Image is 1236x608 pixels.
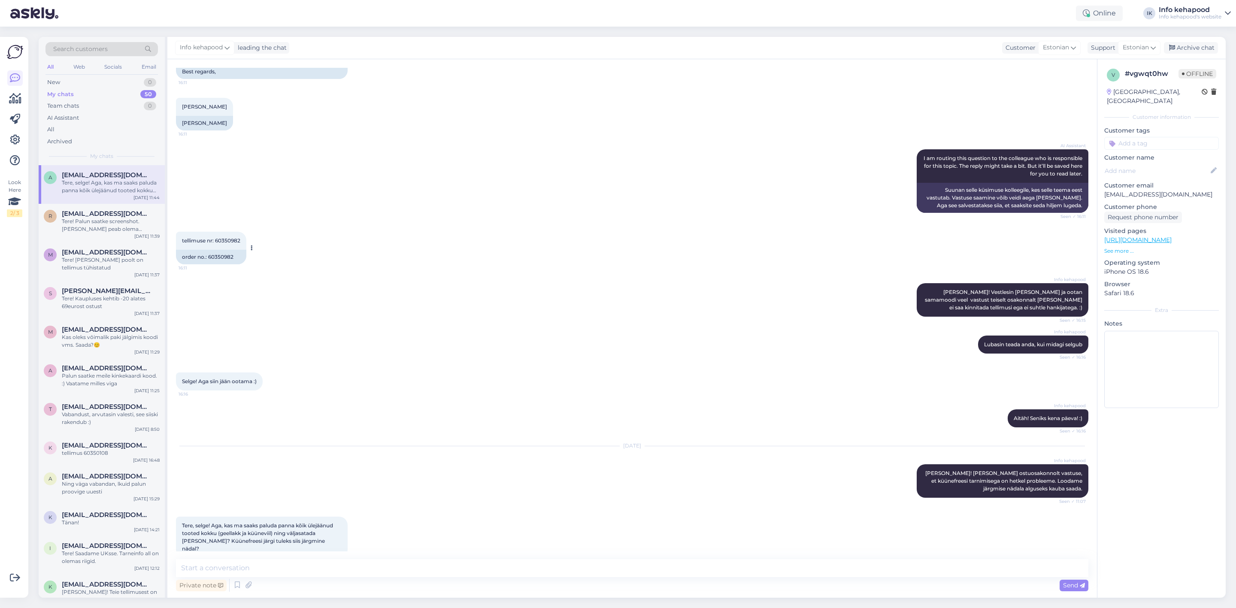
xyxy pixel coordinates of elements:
[7,44,23,60] img: Askly Logo
[1104,247,1219,255] p: See more ...
[48,584,52,590] span: k
[140,90,156,99] div: 50
[176,116,233,130] div: [PERSON_NAME]
[48,367,52,374] span: a
[62,550,160,565] div: Tere! Saadame UKsse. Tarneinfo all on olemas riigid.
[49,290,52,296] span: s
[925,470,1084,492] span: [PERSON_NAME]! [PERSON_NAME] ostuosakonnolt vastuse, et küünefreesi tarnimisega on hetkel problee...
[1088,43,1115,52] div: Support
[1104,212,1182,223] div: Request phone number
[62,472,151,480] span: annelimusto@gmail.com
[47,137,72,146] div: Archived
[176,250,246,264] div: order no.: 60350982
[1112,72,1115,78] span: v
[1104,153,1219,162] p: Customer name
[62,480,160,496] div: Ning väga vabandan, lkuid palun proovige uuesti
[1164,42,1218,54] div: Archive chat
[179,265,211,271] span: 16:11
[1054,354,1086,360] span: Seen ✓ 16:16
[182,522,334,552] span: Tere, selge! Aga, kas ma saaks paluda panna kõik ülejäänud tooted kokku (geellakk ja küüneviil) n...
[133,496,160,502] div: [DATE] 15:29
[47,78,60,87] div: New
[62,449,160,457] div: tellimus 60350108
[134,310,160,317] div: [DATE] 11:37
[1063,581,1085,589] span: Send
[1104,203,1219,212] p: Customer phone
[62,326,151,333] span: muahannalattik@gmail.com
[1054,428,1086,434] span: Seen ✓ 16:16
[53,45,108,54] span: Search customers
[62,256,160,272] div: Tere! [PERSON_NAME] poolt on tellimus tühistatud
[62,403,151,411] span: tiina.kiik@gmail.com
[48,329,53,335] span: m
[1104,258,1219,267] p: Operating system
[1104,126,1219,135] p: Customer tags
[1159,6,1221,13] div: Info kehapood
[62,519,160,526] div: Tänan!
[62,442,151,449] span: katrinolesk@gmail.com
[176,442,1088,450] div: [DATE]
[925,289,1084,311] span: [PERSON_NAME]! Vestlesin [PERSON_NAME] ja ootan samamoodi veel vastust teiselt osakonnalt [PERSON...
[48,251,53,258] span: m
[62,295,160,310] div: Tere! Kaupluses kehtib -20 alates 69eurost ostust
[1104,319,1219,328] p: Notes
[1104,289,1219,298] p: Safari 18.6
[1104,227,1219,236] p: Visited pages
[1054,142,1086,149] span: AI Assistant
[134,526,160,533] div: [DATE] 14:21
[62,171,151,179] span: arinakene7@gmail.com
[62,364,151,372] span: annelimusto@gmail.com
[1143,7,1155,19] div: IK
[47,102,79,110] div: Team chats
[144,78,156,87] div: 0
[1076,6,1123,21] div: Online
[1104,267,1219,276] p: iPhone OS 18.6
[7,178,22,217] div: Look Here
[144,102,156,110] div: 0
[1104,181,1219,190] p: Customer email
[1054,329,1086,335] span: Info kehapood
[1104,236,1172,244] a: [URL][DOMAIN_NAME]
[134,349,160,355] div: [DATE] 11:29
[72,61,87,73] div: Web
[1123,43,1149,52] span: Estonian
[1054,498,1086,505] span: Seen ✓ 11:07
[62,333,160,349] div: Kas oleks võimalik paki jälgimis koodi vms. Saada?😊
[1159,13,1221,20] div: Info kehapood's website
[134,233,160,239] div: [DATE] 11:39
[1104,137,1219,150] input: Add a tag
[1105,166,1209,175] input: Add name
[182,237,240,244] span: tellimuse nr: 60350982
[49,545,51,551] span: i
[103,61,124,73] div: Socials
[48,445,52,451] span: k
[47,125,55,134] div: All
[1104,113,1219,121] div: Customer information
[134,565,160,572] div: [DATE] 12:12
[133,457,160,463] div: [DATE] 16:48
[1107,88,1202,106] div: [GEOGRAPHIC_DATA], [GEOGRAPHIC_DATA]
[48,174,52,181] span: a
[62,287,151,295] span: sandra.sall@mail.ee
[179,131,211,137] span: 16:11
[1178,69,1216,79] span: Offline
[47,90,74,99] div: My chats
[62,542,151,550] span: ingosiukas30@yahoo.com
[179,79,211,86] span: 16:11
[62,372,160,387] div: Palun saatke meile kinkekaardi kood. :) Vaatame milles viga
[134,272,160,278] div: [DATE] 11:37
[917,183,1088,213] div: Suunan selle küsimuse kolleegile, kes selle teema eest vastutab. Vastuse saamine võib veidi aega ...
[1104,190,1219,199] p: [EMAIL_ADDRESS][DOMAIN_NAME]
[180,43,223,52] span: Info kehapood
[182,103,227,110] span: [PERSON_NAME]
[924,155,1084,177] span: I am routing this question to the colleague who is responsible for this topic. The reply might ta...
[48,514,52,520] span: k
[1104,306,1219,314] div: Extra
[182,378,257,384] span: Selge! Aga siin jään ootama :)
[1125,69,1178,79] div: # vgwqt0hw
[1054,457,1086,464] span: Info kehapood
[48,475,52,482] span: a
[1104,280,1219,289] p: Browser
[48,213,52,219] span: r
[1014,415,1082,421] span: Aitäh! Seniks kena päeva! :)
